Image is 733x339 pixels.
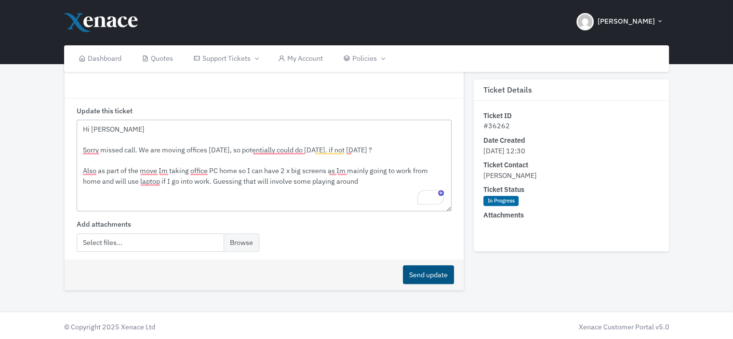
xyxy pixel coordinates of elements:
button: Send update [403,265,454,284]
span: In Progress [483,196,519,206]
label: Add attachments [77,219,131,230]
button: [PERSON_NAME] [571,5,669,39]
a: Policies [333,45,394,72]
div: Xenace Customer Portal v5.0 [372,322,669,332]
a: My Account [268,45,333,72]
dt: Date Created [483,135,659,146]
div: © Copyright 2025 Xenace Ltd [59,322,367,332]
img: Header Avatar [576,13,594,30]
a: Dashboard [69,45,132,72]
label: Update this ticket [77,106,133,116]
h3: Ticket Details [474,80,669,101]
dt: Ticket Status [483,185,659,195]
dt: Ticket ID [483,110,659,121]
dt: Attachments [483,210,659,221]
span: [DATE] 12:30 [483,146,525,155]
a: Quotes [132,45,183,72]
span: #36262 [483,122,510,131]
span: [PERSON_NAME] [597,16,654,27]
dt: Ticket Contact [483,160,659,171]
textarea: To enrich screen reader interactions, please activate Accessibility in Grammarly extension settings [77,120,452,211]
span: [PERSON_NAME] [483,171,537,180]
a: Support Tickets [183,45,268,72]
